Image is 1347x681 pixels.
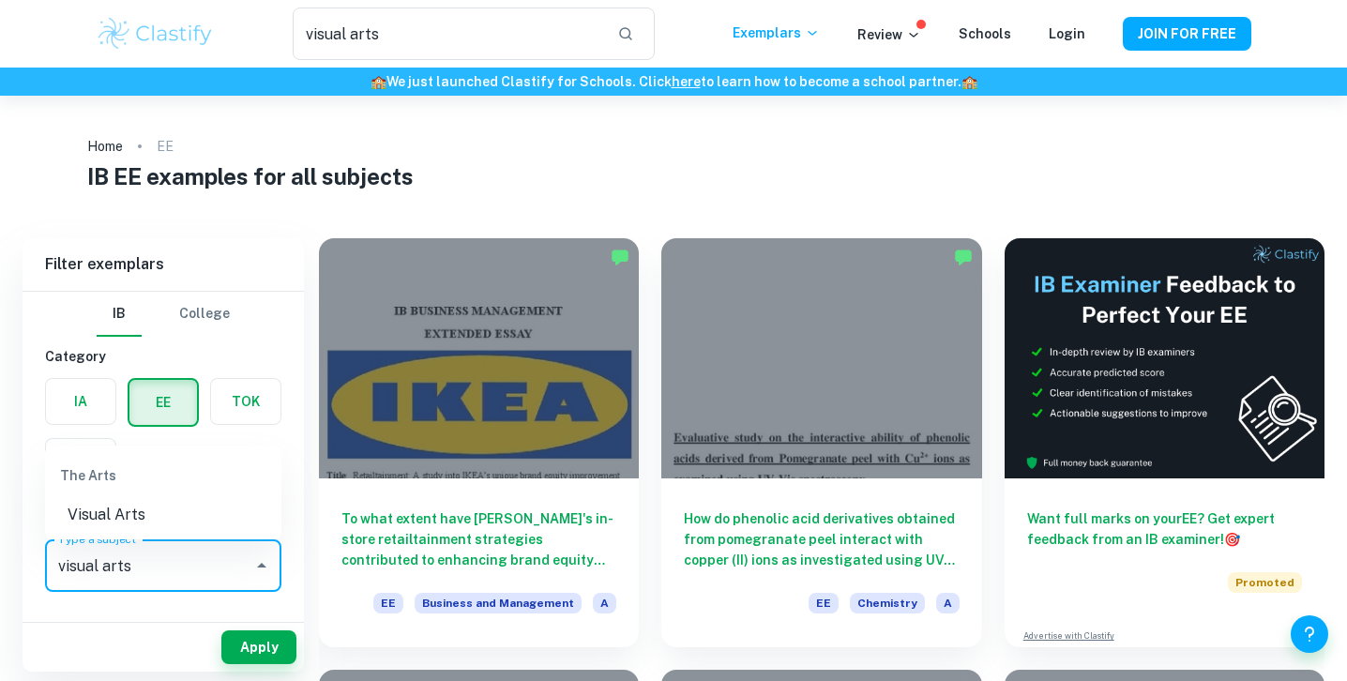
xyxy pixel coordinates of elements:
[179,292,230,337] button: College
[672,74,701,89] a: here
[371,74,386,89] span: 🏫
[211,379,280,424] button: TOK
[593,593,616,613] span: A
[1224,532,1240,547] span: 🎯
[249,552,275,579] button: Close
[319,238,639,647] a: To what extent have [PERSON_NAME]'s in-store retailtainment strategies contributed to enhancing b...
[221,630,296,664] button: Apply
[961,74,977,89] span: 🏫
[1023,629,1114,643] a: Advertise with Clastify
[373,593,403,613] span: EE
[97,292,142,337] button: IB
[857,24,921,45] p: Review
[661,238,981,647] a: How do phenolic acid derivatives obtained from pomegranate peel interact with copper (II) ions as...
[4,71,1343,92] h6: We just launched Clastify for Schools. Click to learn how to become a school partner.
[23,238,304,291] h6: Filter exemplars
[45,453,281,498] div: The Arts
[46,439,115,484] button: Notes
[611,248,629,266] img: Marked
[96,15,215,53] img: Clastify logo
[415,593,582,613] span: Business and Management
[1005,238,1324,478] img: Thumbnail
[809,593,839,613] span: EE
[341,508,616,570] h6: To what extent have [PERSON_NAME]'s in-store retailtainment strategies contributed to enhancing b...
[46,379,115,424] button: IA
[1228,572,1302,593] span: Promoted
[293,8,602,60] input: Search for any exemplars...
[1049,26,1085,41] a: Login
[1005,238,1324,647] a: Want full marks on yourEE? Get expert feedback from an IB examiner!PromotedAdvertise with Clastify
[87,159,1259,193] h1: IB EE examples for all subjects
[936,593,960,613] span: A
[959,26,1011,41] a: Schools
[45,346,281,367] h6: Category
[850,593,925,613] span: Chemistry
[733,23,820,43] p: Exemplars
[157,136,174,157] p: EE
[1123,17,1251,51] button: JOIN FOR FREE
[1291,615,1328,653] button: Help and Feedback
[97,292,230,337] div: Filter type choice
[129,380,197,425] button: EE
[684,508,959,570] h6: How do phenolic acid derivatives obtained from pomegranate peel interact with copper (II) ions as...
[954,248,973,266] img: Marked
[1027,508,1302,550] h6: Want full marks on your EE ? Get expert feedback from an IB examiner!
[87,133,123,159] a: Home
[45,498,281,532] li: Visual Arts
